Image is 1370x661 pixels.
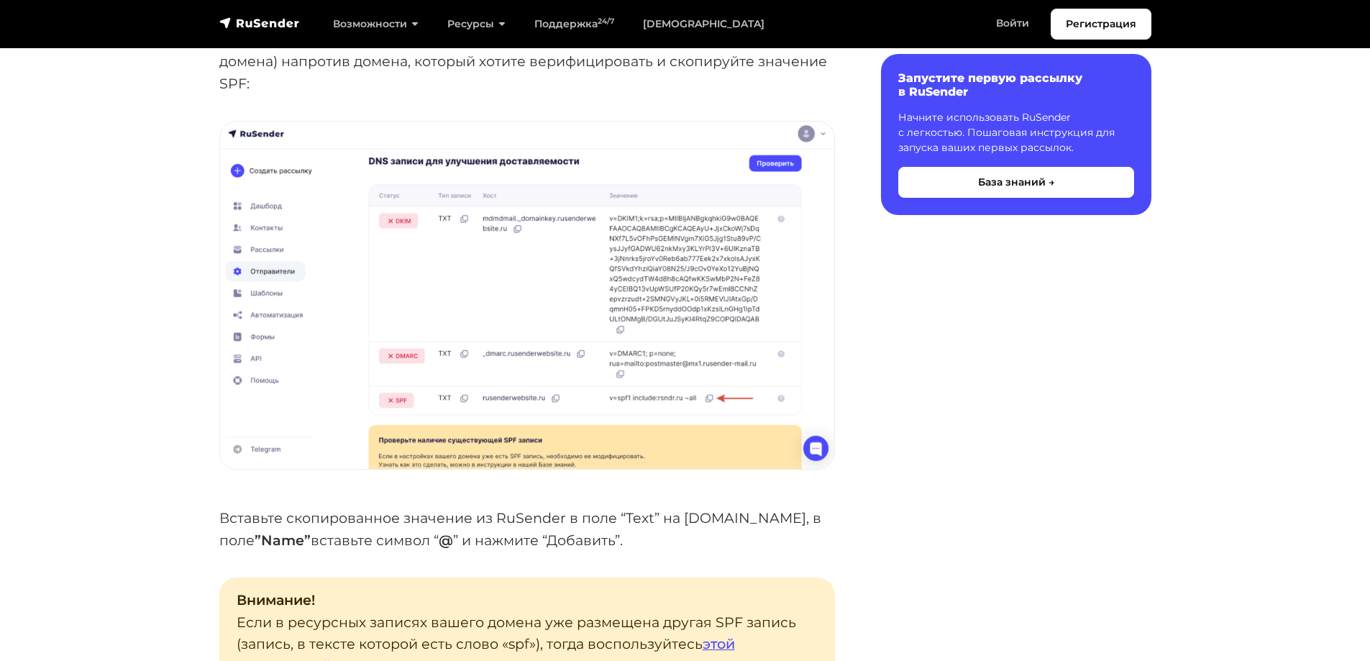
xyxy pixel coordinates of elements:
a: Войти [982,9,1044,38]
p: Вставьте скопированное значение из RuSender в поле “Text” на [DOMAIN_NAME], в поле вставьте симво... [219,507,835,551]
img: RuSender [219,16,300,30]
a: [DEMOGRAPHIC_DATA] [629,9,779,39]
a: Запустите первую рассылку в RuSender Начните использовать RuSender с легкостью. Пошаговая инструк... [881,54,1151,215]
strong: ”Name” [255,532,311,549]
button: База знаний → [898,167,1134,198]
a: Возможности [319,9,433,39]
p: В RuSender перейдите в “Отправители” → “Проверить” (или кликните на название домена) напротив дом... [219,29,835,95]
p: Начните использовать RuSender с легкостью. Пошаговая инструкция для запуска ваших первых рассылок. [898,110,1134,155]
sup: 24/7 [598,17,614,26]
strong: Внимание! [237,591,315,608]
strong: @ [439,532,453,549]
h6: Запустите первую рассылку в RuSender [898,71,1134,99]
a: Ресурсы [433,9,520,39]
a: Регистрация [1051,9,1151,40]
img: Подтверждение домена [220,122,834,470]
a: Поддержка24/7 [520,9,629,39]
